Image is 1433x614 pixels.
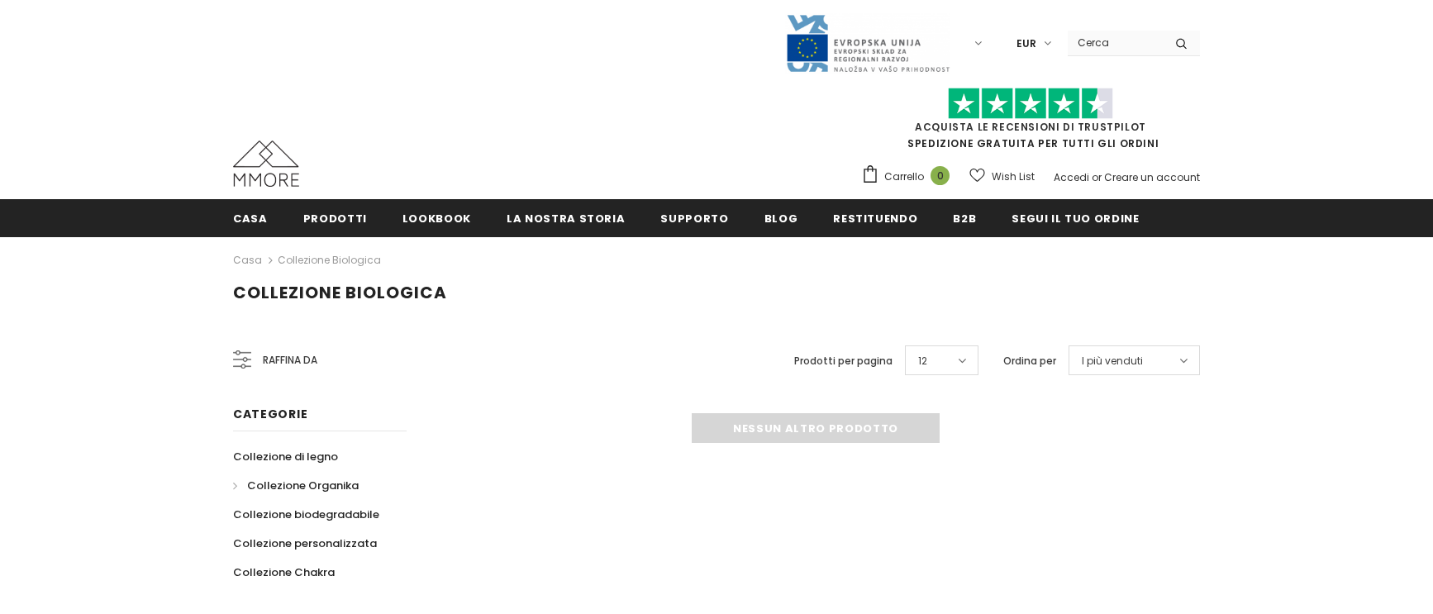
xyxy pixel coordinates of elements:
[303,211,367,226] span: Prodotti
[233,471,359,500] a: Collezione Organika
[660,211,728,226] span: supporto
[233,529,377,558] a: Collezione personalizzata
[402,211,471,226] span: Lookbook
[953,211,976,226] span: B2B
[861,95,1200,150] span: SPEDIZIONE GRATUITA PER TUTTI GLI ORDINI
[1012,199,1139,236] a: Segui il tuo ordine
[969,162,1035,191] a: Wish List
[303,199,367,236] a: Prodotti
[861,164,958,189] a: Carrello 0
[948,88,1113,120] img: Fidati di Pilot Stars
[884,169,924,185] span: Carrello
[785,13,950,74] img: Javni Razpis
[263,351,317,369] span: Raffina da
[833,199,917,236] a: Restituendo
[233,449,338,464] span: Collezione di legno
[915,120,1146,134] a: Acquista le recensioni di TrustPilot
[764,211,798,226] span: Blog
[278,253,381,267] a: Collezione biologica
[233,140,299,187] img: Casi MMORE
[1104,170,1200,184] a: Creare un account
[1068,31,1163,55] input: Search Site
[1092,170,1102,184] span: or
[233,250,262,270] a: Casa
[233,507,379,522] span: Collezione biodegradabile
[507,211,625,226] span: La nostra storia
[233,500,379,529] a: Collezione biodegradabile
[1054,170,1089,184] a: Accedi
[660,199,728,236] a: supporto
[1016,36,1036,52] span: EUR
[785,36,950,50] a: Javni Razpis
[233,442,338,471] a: Collezione di legno
[233,564,335,580] span: Collezione Chakra
[233,281,447,304] span: Collezione biologica
[833,211,917,226] span: Restituendo
[764,199,798,236] a: Blog
[233,558,335,587] a: Collezione Chakra
[233,535,377,551] span: Collezione personalizzata
[992,169,1035,185] span: Wish List
[402,199,471,236] a: Lookbook
[918,353,927,369] span: 12
[507,199,625,236] a: La nostra storia
[233,406,307,422] span: Categorie
[233,211,268,226] span: Casa
[953,199,976,236] a: B2B
[1082,353,1143,369] span: I più venduti
[1012,211,1139,226] span: Segui il tuo ordine
[233,199,268,236] a: Casa
[931,166,950,185] span: 0
[247,478,359,493] span: Collezione Organika
[1003,353,1056,369] label: Ordina per
[794,353,893,369] label: Prodotti per pagina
